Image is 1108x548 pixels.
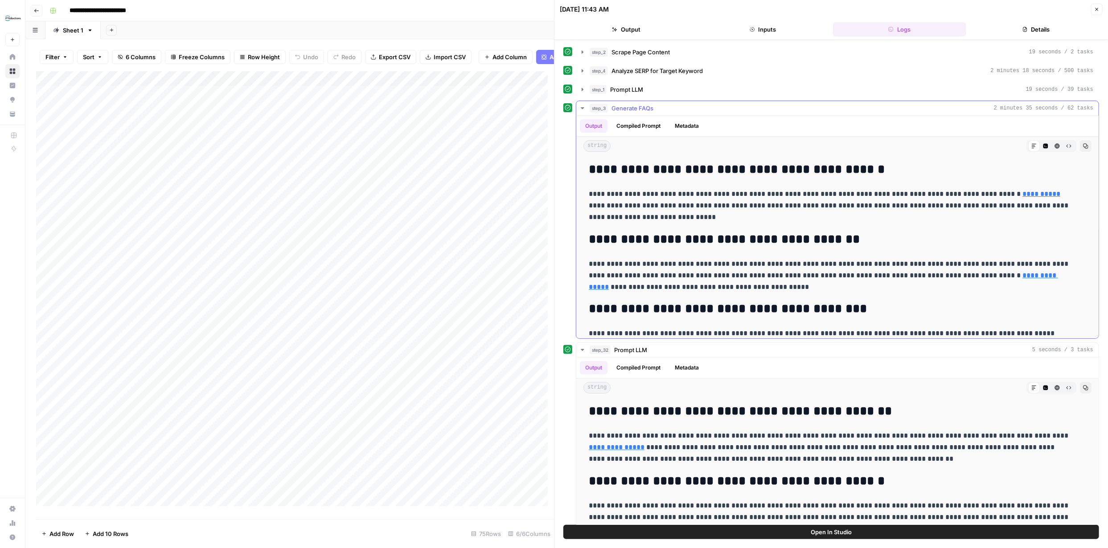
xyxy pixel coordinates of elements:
span: Add Row [49,529,74,538]
a: Your Data [5,107,20,121]
img: tab_domain_overview_orange.svg [26,52,33,59]
a: Insights [5,78,20,93]
span: Row Height [248,53,280,61]
button: Logs [833,22,966,37]
button: Add Column [479,50,533,64]
span: 2 minutes 18 seconds / 500 tasks [991,67,1093,75]
button: Output [580,361,607,374]
button: Metadata [669,361,704,374]
button: 19 seconds / 39 tasks [576,82,1099,97]
div: 75 Rows [468,527,505,541]
button: 2 minutes 35 seconds / 62 tasks [576,101,1099,115]
span: Generate FAQs [611,104,653,113]
span: step_3 [590,104,608,113]
button: Add Row [36,527,79,541]
button: Filter [40,50,74,64]
span: Redo [341,53,356,61]
span: step_1 [590,85,607,94]
span: 19 seconds / 39 tasks [1026,85,1093,93]
a: Sheet 1 [45,21,101,39]
span: step_4 [590,66,608,75]
div: [DATE] 11:43 AM [560,5,609,14]
div: 2 minutes 35 seconds / 62 tasks [576,116,1099,338]
span: Sort [83,53,94,61]
span: 5 seconds / 3 tasks [1032,346,1093,354]
button: Redo [328,50,361,64]
button: 5 seconds / 3 tasks [576,343,1099,357]
a: Home [5,50,20,64]
span: Analyze SERP for Target Keyword [611,66,703,75]
img: FYidoctors Logo [5,10,21,26]
span: Undo [303,53,318,61]
a: Opportunities [5,93,20,107]
div: Sheet 1 [63,26,83,35]
button: 19 seconds / 2 tasks [576,45,1099,59]
span: Scrape Page Content [611,48,670,57]
a: Settings [5,502,20,516]
img: logo_orange.svg [14,14,21,21]
div: 6/6 Columns [505,527,554,541]
img: tab_keywords_by_traffic_grey.svg [90,52,97,59]
span: Prompt LLM [610,85,643,94]
a: Browse [5,64,20,78]
button: Workspace: FYidoctors [5,7,20,29]
button: Add Power Agent [536,50,603,64]
div: v 4.0.25 [25,14,44,21]
span: Prompt LLM [614,345,647,354]
button: Import CSV [420,50,472,64]
span: Filter [45,53,60,61]
span: Add Column [492,53,527,61]
span: 19 seconds / 2 tasks [1029,48,1093,56]
button: Open In Studio [563,525,1099,539]
span: string [583,140,611,152]
button: Help + Support [5,530,20,544]
div: Domain: [DOMAIN_NAME] [23,23,98,30]
div: Keywords by Traffic [100,53,147,58]
span: Add Power Agent [550,53,598,61]
button: Export CSV [365,50,416,64]
button: Row Height [234,50,286,64]
button: Compiled Prompt [611,119,666,133]
a: Usage [5,516,20,530]
span: step_32 [590,345,611,354]
span: 2 minutes 35 seconds / 62 tasks [994,104,1093,112]
div: Domain Overview [36,53,80,58]
button: Output [580,119,607,133]
span: Import CSV [434,53,466,61]
span: Freeze Columns [179,53,225,61]
button: 6 Columns [112,50,161,64]
button: Inputs [697,22,830,37]
span: step_2 [590,48,608,57]
span: 6 Columns [126,53,156,61]
span: Add 10 Rows [93,529,128,538]
button: 2 minutes 18 seconds / 500 tasks [576,64,1099,78]
span: string [583,382,611,394]
span: Export CSV [379,53,410,61]
button: Details [970,22,1103,37]
button: Undo [289,50,324,64]
button: Sort [77,50,108,64]
button: Add 10 Rows [79,527,134,541]
span: Open In Studio [811,528,852,536]
button: Freeze Columns [165,50,230,64]
img: website_grey.svg [14,23,21,30]
button: Output [560,22,693,37]
button: Metadata [669,119,704,133]
button: Compiled Prompt [611,361,666,374]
